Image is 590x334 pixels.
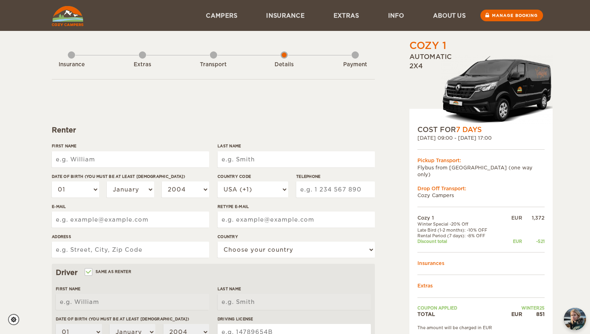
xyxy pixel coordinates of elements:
div: EUR [504,311,522,318]
label: Country Code [218,173,288,179]
img: Stuttur-m-c-logo-2.png [441,55,553,125]
td: TOTAL [417,311,504,318]
label: Date of birth (You must be at least [DEMOGRAPHIC_DATA]) [56,316,209,322]
td: Winter Special -20% Off [417,221,504,227]
td: Cozy 1 [417,214,504,221]
label: Same as renter [85,268,131,275]
td: Extras [417,282,545,289]
div: [DATE] 09:00 - [DATE] 17:00 [417,134,545,141]
label: First Name [52,143,209,149]
a: Manage booking [480,10,543,21]
input: e.g. Smith [218,151,375,167]
label: Date of birth (You must be at least [DEMOGRAPHIC_DATA]) [52,173,209,179]
input: e.g. William [56,294,209,310]
td: Cozy Campers [417,192,545,199]
td: Coupon applied [417,305,504,311]
div: The amount will be charged in EUR [417,325,545,330]
td: Late Bird (1-2 months): -10% OFF [417,227,504,233]
input: Same as renter [85,270,91,275]
label: Retype E-mail [218,204,375,210]
td: Rental Period (7 days): -8% OFF [417,233,504,238]
img: Cozy Campers [52,6,83,26]
div: Details [262,61,306,69]
div: COST FOR [417,125,545,134]
div: Extras [120,61,165,69]
span: 7 Days [456,126,482,134]
div: EUR [504,214,522,221]
input: e.g. Smith [218,294,371,310]
label: Country [218,234,375,240]
div: 1,372 [522,214,545,221]
a: Cookie settings [8,314,24,325]
div: Insurance [49,61,94,69]
label: Last Name [218,143,375,149]
div: Driver [56,268,371,277]
button: chat-button [564,308,586,330]
label: Last Name [218,286,371,292]
td: Flybus from [GEOGRAPHIC_DATA] (one way only) [417,164,545,178]
input: e.g. Street, City, Zip Code [52,242,209,258]
div: Automatic 2x4 [409,53,553,125]
label: First Name [56,286,209,292]
input: e.g. example@example.com [52,212,209,228]
div: -521 [522,238,545,244]
label: Driving License [218,316,371,322]
label: E-mail [52,204,209,210]
label: Address [52,234,209,240]
td: WINTER25 [504,305,545,311]
div: Renter [52,125,375,135]
div: Payment [333,61,377,69]
img: Freyja at Cozy Campers [564,308,586,330]
div: Drop Off Transport: [417,185,545,192]
input: e.g. 1 234 567 890 [296,181,375,198]
div: EUR [504,238,522,244]
div: 851 [522,311,545,318]
td: Insurances [417,260,545,267]
input: e.g. William [52,151,209,167]
input: e.g. example@example.com [218,212,375,228]
label: Telephone [296,173,375,179]
div: Cozy 1 [409,39,446,53]
div: Pickup Transport: [417,157,545,164]
div: Transport [191,61,236,69]
td: Discount total [417,238,504,244]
